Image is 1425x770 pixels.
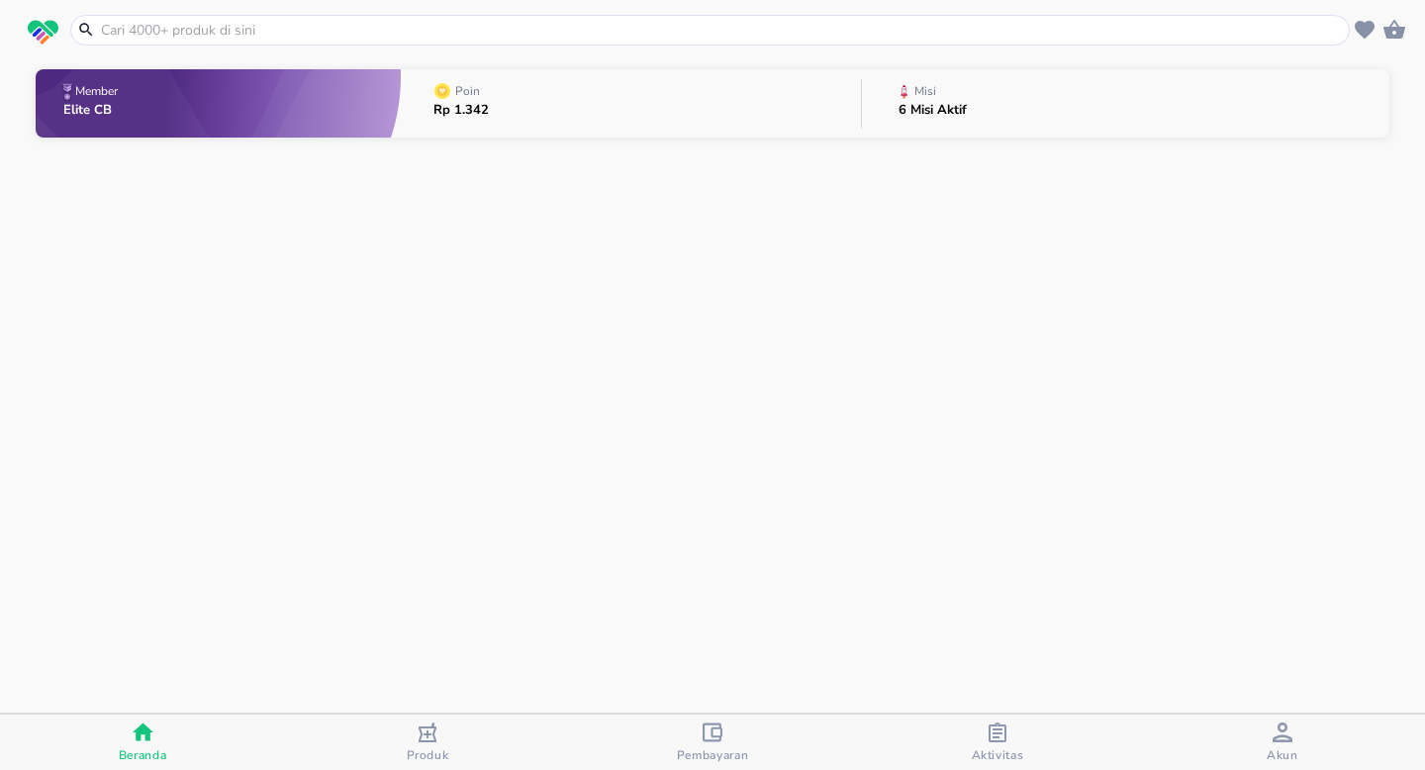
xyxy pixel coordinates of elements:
[1140,715,1425,770] button: Akun
[899,104,967,117] p: 6 Misi Aktif
[1267,747,1298,763] span: Akun
[28,20,58,46] img: logo_swiperx_s.bd005f3b.svg
[433,104,489,117] p: Rp 1.342
[914,85,936,97] p: Misi
[862,64,1389,143] button: Misi6 Misi Aktif
[972,747,1024,763] span: Aktivitas
[119,747,167,763] span: Beranda
[570,715,855,770] button: Pembayaran
[36,64,401,143] button: MemberElite CB
[855,715,1140,770] button: Aktivitas
[99,20,1345,41] input: Cari 4000+ produk di sini
[455,85,480,97] p: Poin
[407,747,449,763] span: Produk
[75,85,118,97] p: Member
[63,104,122,117] p: Elite CB
[285,715,570,770] button: Produk
[677,747,749,763] span: Pembayaran
[401,64,861,143] button: PoinRp 1.342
